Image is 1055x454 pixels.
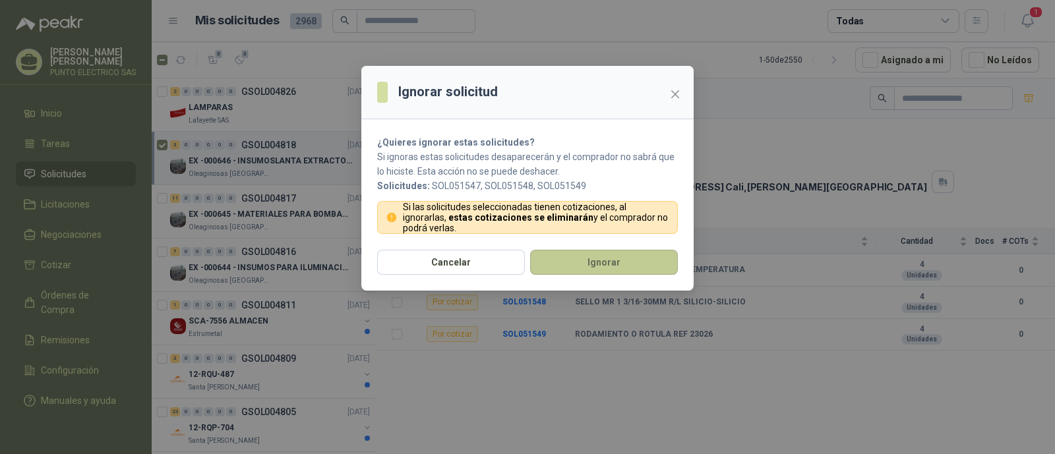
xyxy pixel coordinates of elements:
[377,137,535,148] strong: ¿Quieres ignorar estas solicitudes?
[377,181,430,191] b: Solicitudes:
[403,202,670,233] p: Si las solicitudes seleccionadas tienen cotizaciones, al ignorarlas, y el comprador no podrá verlas.
[377,250,525,275] button: Cancelar
[448,212,593,223] strong: estas cotizaciones se eliminarán
[670,89,680,99] span: close
[377,179,678,193] p: SOL051547, SOL051548, SOL051549
[530,250,678,275] button: Ignorar
[398,82,498,102] h3: Ignorar solicitud
[665,84,686,105] button: Close
[377,150,678,179] p: Si ignoras estas solicitudes desaparecerán y el comprador no sabrá que lo hiciste. Esta acción no...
